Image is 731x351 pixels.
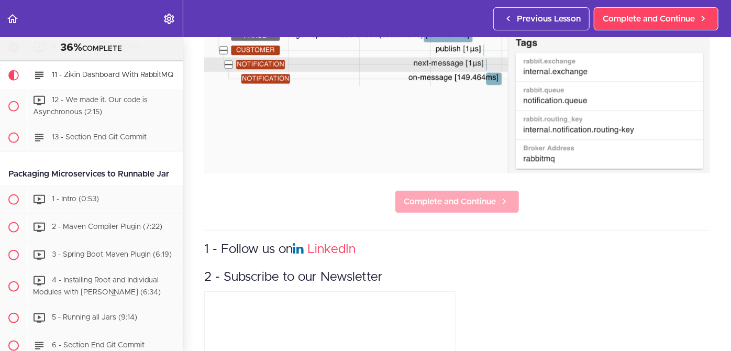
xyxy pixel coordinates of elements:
svg: Back to course curriculum [6,13,19,25]
span: Complete and Continue [404,195,496,208]
div: COMPLETE [13,41,170,55]
span: Complete and Continue [603,13,695,25]
svg: Settings Menu [163,13,175,25]
span: 4 - Installing Root and Individual Modules with [PERSON_NAME] (6:34) [33,277,161,296]
h3: 1 - Follow us on [204,241,710,258]
span: Previous Lesson [517,13,581,25]
a: LinkedIn [307,243,356,256]
a: Previous Lesson [493,7,590,30]
h3: 2 - Subscribe to our Newsletter [204,269,710,286]
span: 2 - Maven Compiler Plugin (7:22) [52,223,162,231]
span: 11 - Zikin Dashboard With RabbitMQ [52,72,174,79]
span: 12 - We made it. Our code is Asynchronous (2:15) [33,97,148,116]
a: Complete and Continue [594,7,718,30]
span: 6 - Section End Git Commit [52,342,145,349]
span: 1 - Intro (0:53) [52,195,99,203]
span: 5 - Running all Jars (9:14) [52,314,137,321]
span: 13 - Section End Git Commit [52,134,147,141]
span: 3 - Spring Boot Maven Plugin (6:19) [52,251,172,258]
span: 36% [61,42,83,53]
a: Complete and Continue [395,190,519,213]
